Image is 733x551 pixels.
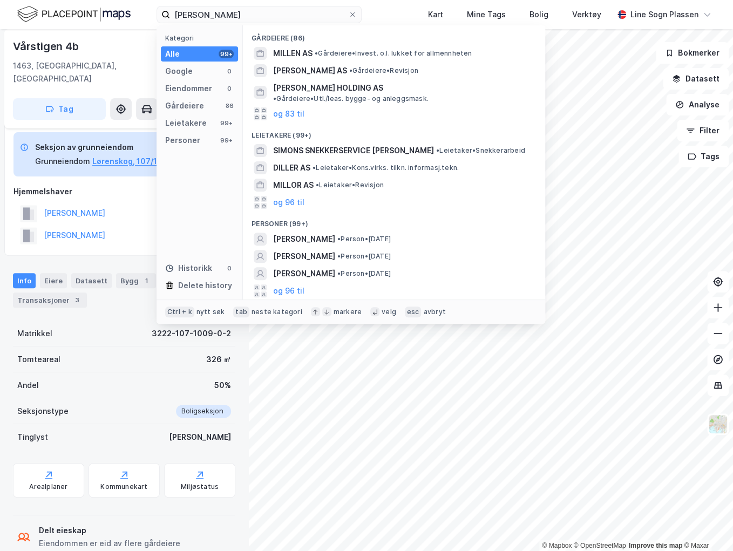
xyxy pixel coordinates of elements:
[219,136,234,145] div: 99+
[165,82,212,95] div: Eiendommer
[165,34,238,42] div: Kategori
[273,94,429,103] span: Gårdeiere • Utl./leas. bygge- og anleggsmask.
[273,284,304,297] button: og 96 til
[316,181,319,189] span: •
[13,38,81,55] div: Vårstigen 4b
[273,250,335,263] span: [PERSON_NAME]
[92,155,173,168] button: Lørenskog, 107/1009
[273,161,310,174] span: DILLER AS
[13,273,36,288] div: Info
[72,295,83,305] div: 3
[165,65,193,78] div: Google
[13,185,235,198] div: Hjemmelshaver
[225,67,234,76] div: 0
[225,84,234,93] div: 0
[423,308,445,316] div: avbryt
[382,308,396,316] div: velg
[630,8,698,21] div: Line Sogn Plassen
[13,98,106,120] button: Tag
[181,482,219,491] div: Miljøstatus
[116,273,156,288] div: Bygg
[629,542,682,549] a: Improve this map
[39,524,180,537] div: Delt eieskap
[214,379,231,392] div: 50%
[572,8,601,21] div: Verktøy
[225,264,234,273] div: 0
[273,64,347,77] span: [PERSON_NAME] AS
[17,327,52,340] div: Matrikkel
[273,81,383,94] span: [PERSON_NAME] HOLDING AS
[349,66,352,74] span: •
[334,308,362,316] div: markere
[13,292,87,308] div: Transaksjoner
[35,141,173,154] div: Seksjon av grunneiendom
[100,482,147,491] div: Kommunekart
[436,146,525,155] span: Leietaker • Snekkerarbeid
[206,353,231,366] div: 326 ㎡
[313,164,459,172] span: Leietaker • Kons.virks. tilkn. informasj.tekn.
[13,59,159,85] div: 1463, [GEOGRAPHIC_DATA], [GEOGRAPHIC_DATA]
[467,8,506,21] div: Mine Tags
[165,134,200,147] div: Personer
[656,42,729,64] button: Bokmerker
[40,273,67,288] div: Eiere
[169,431,231,444] div: [PERSON_NAME]
[679,499,733,551] iframe: Chat Widget
[243,25,545,45] div: Gårdeiere (86)
[349,66,418,75] span: Gårdeiere • Revisjon
[315,49,472,58] span: Gårdeiere • Invest. o.l. lukket for allmennheten
[152,327,231,340] div: 3222-107-1009-0-2
[677,120,729,141] button: Filter
[165,262,212,275] div: Historikk
[273,47,313,60] span: MILLEN AS
[678,146,729,167] button: Tags
[428,8,443,21] div: Kart
[337,252,341,260] span: •
[273,94,276,103] span: •
[337,235,391,243] span: Person • [DATE]
[337,269,341,277] span: •
[225,101,234,110] div: 86
[405,307,422,317] div: esc
[233,307,249,317] div: tab
[165,117,207,130] div: Leietakere
[313,164,316,172] span: •
[273,233,335,246] span: [PERSON_NAME]
[35,155,90,168] div: Grunneiendom
[141,275,152,286] div: 1
[165,47,180,60] div: Alle
[219,119,234,127] div: 99+
[337,252,391,261] span: Person • [DATE]
[165,307,194,317] div: Ctrl + k
[273,107,304,120] button: og 83 til
[316,181,384,189] span: Leietaker • Revisjon
[663,68,729,90] button: Datasett
[666,94,729,115] button: Analyse
[530,8,548,21] div: Bolig
[17,5,131,24] img: logo.f888ab2527a4732fd821a326f86c7f29.svg
[273,196,304,209] button: og 96 til
[29,482,67,491] div: Arealplaner
[252,308,302,316] div: neste kategori
[39,537,180,550] div: Eiendommen er eid av flere gårdeiere
[273,267,335,280] span: [PERSON_NAME]
[17,405,69,418] div: Seksjonstype
[219,50,234,58] div: 99+
[17,431,48,444] div: Tinglyst
[542,542,572,549] a: Mapbox
[243,211,545,230] div: Personer (99+)
[17,379,39,392] div: Andel
[165,99,204,112] div: Gårdeiere
[273,144,434,157] span: SIMONS SNEKKERSERVICE [PERSON_NAME]
[436,146,439,154] span: •
[337,269,391,278] span: Person • [DATE]
[337,235,341,243] span: •
[679,499,733,551] div: Kontrollprogram for chat
[315,49,318,57] span: •
[71,273,112,288] div: Datasett
[17,353,60,366] div: Tomteareal
[196,308,225,316] div: nytt søk
[170,6,348,23] input: Søk på adresse, matrikkel, gårdeiere, leietakere eller personer
[243,123,545,142] div: Leietakere (99+)
[708,414,728,434] img: Z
